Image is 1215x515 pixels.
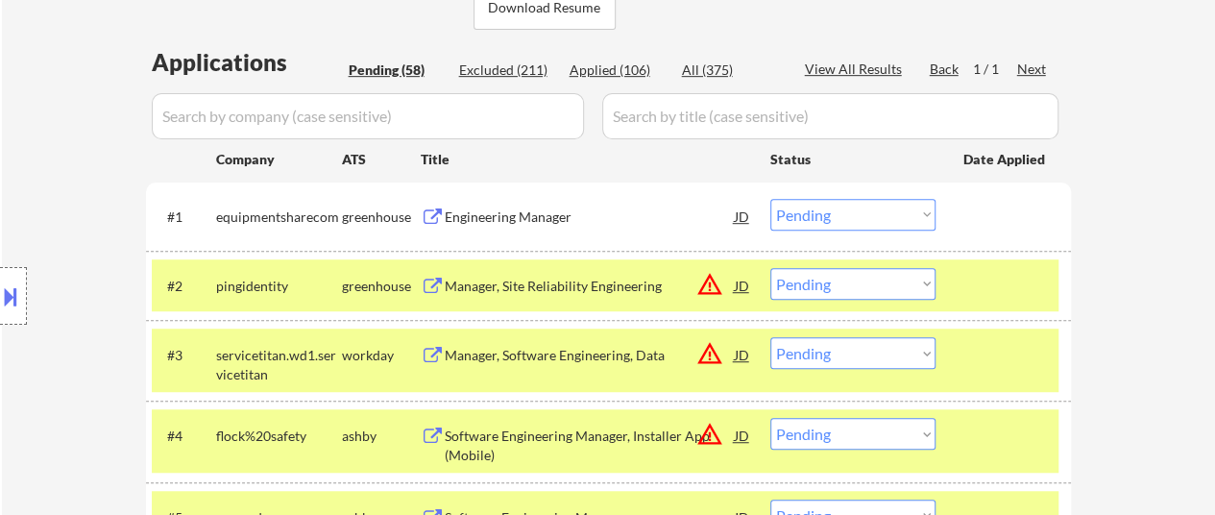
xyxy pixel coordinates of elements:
div: ATS [342,150,421,169]
div: Pending (58) [349,61,445,80]
div: workday [342,346,421,365]
div: Manager, Site Reliability Engineering [445,277,735,296]
div: greenhouse [342,208,421,227]
div: All (375) [682,61,778,80]
div: JD [733,418,752,453]
div: Status [770,141,936,176]
div: Engineering Manager [445,208,735,227]
div: Software Engineering Manager, Installer App (Mobile) [445,427,735,464]
div: Excluded (211) [459,61,555,80]
div: View All Results [805,60,908,79]
div: JD [733,199,752,233]
div: Next [1017,60,1048,79]
button: warning_amber [696,421,723,448]
div: greenhouse [342,277,421,296]
div: Manager, Software Engineering, Data [445,346,735,365]
button: warning_amber [696,340,723,367]
input: Search by title (case sensitive) [602,93,1058,139]
div: JD [733,268,752,303]
div: Title [421,150,752,169]
div: Date Applied [963,150,1048,169]
input: Search by company (case sensitive) [152,93,584,139]
div: Applied (106) [570,61,666,80]
button: warning_amber [696,271,723,298]
div: Back [930,60,960,79]
div: JD [733,337,752,372]
div: 1 / 1 [973,60,1017,79]
div: ashby [342,427,421,446]
div: Applications [152,51,342,74]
